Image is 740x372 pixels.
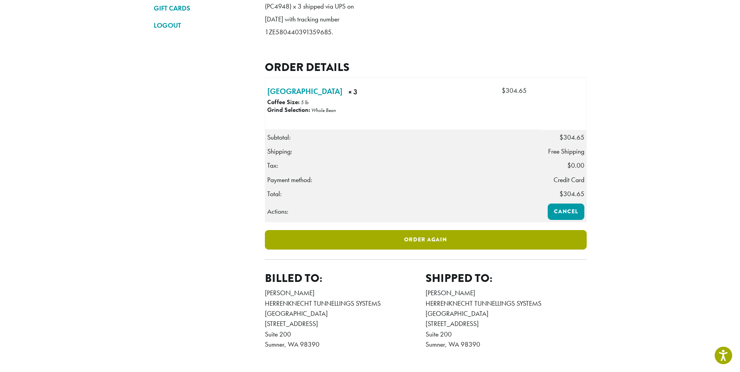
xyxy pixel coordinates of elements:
a: GIFT CARDS [154,2,253,15]
th: Total: [265,187,540,201]
h2: Billed to: [265,271,426,285]
th: Shipping: [265,144,540,158]
a: [GEOGRAPHIC_DATA] [267,85,342,97]
span: $ [502,86,506,95]
strong: × 3 [348,87,396,99]
bdi: 304.65 [502,86,527,95]
h2: Shipped to: [426,271,587,285]
span: 304.65 [559,133,584,142]
span: $ [567,161,571,170]
span: 304.65 [559,190,584,198]
th: Subtotal: [265,130,540,144]
strong: Coffee Size: [267,98,300,106]
a: Order again [265,230,587,250]
td: Free Shipping [540,144,586,158]
span: $ [559,133,563,142]
th: Actions: [265,201,540,222]
address: [PERSON_NAME] HERRENKNECHT TUNNELLINGS SYSTEMS [GEOGRAPHIC_DATA] [STREET_ADDRESS] Suite 200 Sumne... [426,288,587,349]
h2: Order details [265,60,587,74]
p: Whole Bean [311,107,336,113]
th: Tax: [265,158,540,172]
a: Cancel order 364770 [548,204,584,220]
span: 0.00 [567,161,584,170]
strong: Grind Selection: [267,106,310,114]
address: [PERSON_NAME] HERRENKNECHT TUNNELLINGS SYSTEMS [GEOGRAPHIC_DATA] [STREET_ADDRESS] Suite 200 Sumne... [265,288,426,349]
a: LOGOUT [154,19,253,32]
span: $ [559,190,563,198]
td: Credit Card [540,173,586,187]
p: 5 lb [301,99,309,106]
th: Payment method: [265,173,540,187]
